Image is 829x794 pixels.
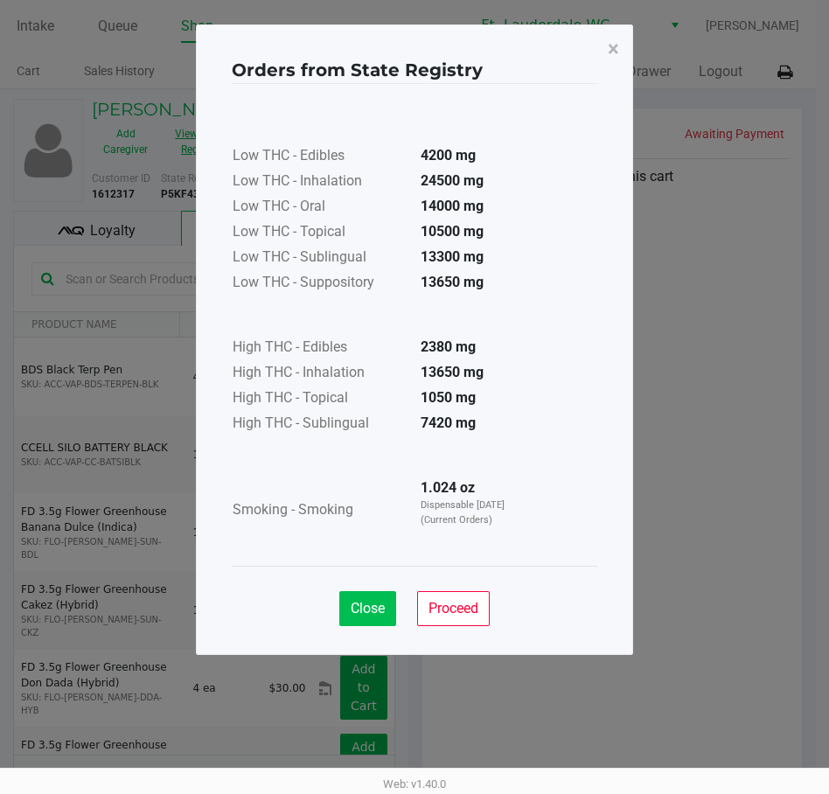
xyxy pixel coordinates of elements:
[421,498,515,527] p: Dispensable [DATE] (Current Orders)
[421,274,484,290] strong: 13650 mg
[232,195,407,220] td: Low THC - Oral
[421,198,484,214] strong: 14000 mg
[232,412,407,437] td: High THC - Sublingual
[232,336,407,361] td: High THC - Edibles
[421,338,476,355] strong: 2380 mg
[232,271,407,296] td: Low THC - Suppository
[232,477,407,545] td: Smoking - Smoking
[417,591,490,626] button: Proceed
[421,248,484,265] strong: 13300 mg
[421,172,484,189] strong: 24500 mg
[232,220,407,246] td: Low THC - Topical
[232,144,407,170] td: Low THC - Edibles
[232,170,407,195] td: Low THC - Inhalation
[232,246,407,271] td: Low THC - Sublingual
[421,364,484,380] strong: 13650 mg
[232,361,407,387] td: High THC - Inhalation
[421,479,475,496] strong: 1.024 oz
[232,387,407,412] td: High THC - Topical
[421,223,484,240] strong: 10500 mg
[428,600,478,616] span: Proceed
[608,37,619,61] span: ×
[594,24,633,73] button: Close
[339,591,396,626] button: Close
[421,147,476,164] strong: 4200 mg
[383,777,446,791] span: Web: v1.40.0
[421,414,476,431] strong: 7420 mg
[232,57,483,83] h4: Orders from State Registry
[351,600,385,616] span: Close
[421,389,476,406] strong: 1050 mg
